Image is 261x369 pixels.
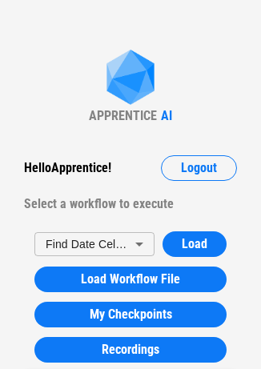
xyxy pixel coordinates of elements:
[34,337,227,363] button: Recordings
[98,50,163,108] img: Apprentice AI
[24,191,237,217] div: Select a workflow to execute
[34,267,227,292] button: Load Workflow File
[161,108,172,123] div: AI
[81,273,180,286] span: Load Workflow File
[182,238,207,251] span: Load
[34,229,155,259] div: Find Date Cells - Fluent API Example
[161,155,237,181] button: Logout
[24,155,111,181] div: Hello Apprentice !
[90,308,172,321] span: My Checkpoints
[34,302,227,327] button: My Checkpoints
[163,231,227,257] button: Load
[102,343,159,356] span: Recordings
[181,162,217,174] span: Logout
[89,108,157,123] div: APPRENTICE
